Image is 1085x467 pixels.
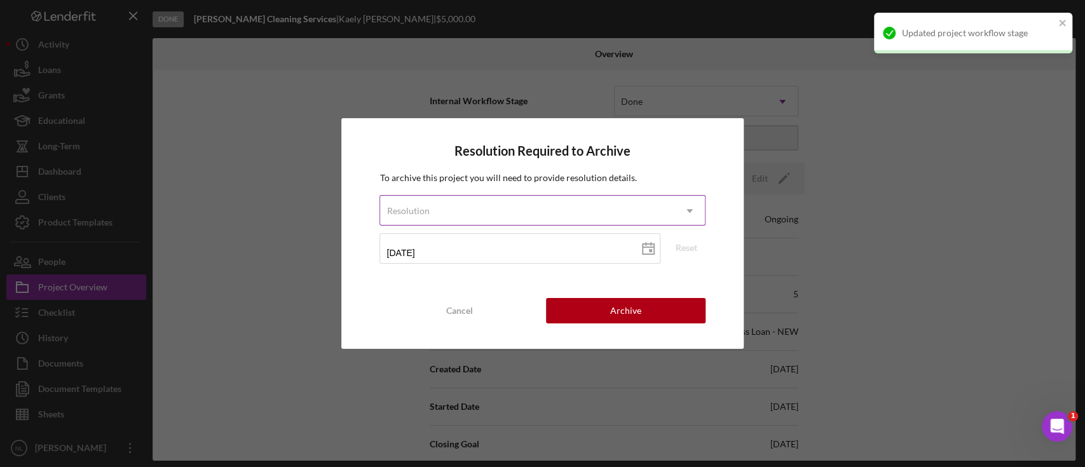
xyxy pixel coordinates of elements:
span: 1 [1068,411,1078,421]
div: Archive [610,298,641,323]
button: Cancel [379,298,539,323]
div: Updated project workflow stage [902,28,1054,38]
button: Archive [546,298,706,323]
iframe: Intercom live chat [1042,411,1072,442]
button: Reset [667,238,706,257]
button: close [1058,18,1067,30]
p: To archive this project you will need to provide resolution details. [379,171,705,185]
h4: Resolution Required to Archive [379,144,705,158]
div: Cancel [446,298,473,323]
div: Resolution [386,206,429,216]
div: Reset [676,238,697,257]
